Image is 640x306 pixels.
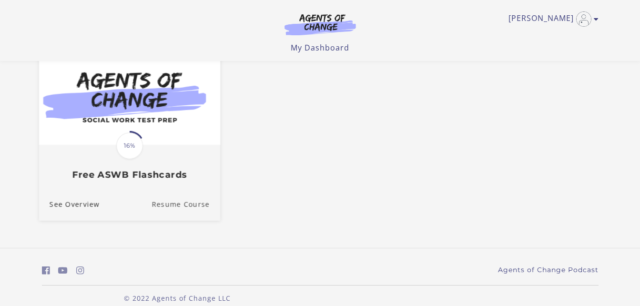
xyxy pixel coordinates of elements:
span: 16% [116,133,143,159]
a: Free ASWB Flashcards: See Overview [39,188,99,220]
img: Agents of Change Logo [274,13,366,35]
h3: Free ASWB Flashcards [49,169,209,180]
a: https://www.instagram.com/agentsofchangeprep/ (Open in a new window) [76,264,84,277]
i: https://www.instagram.com/agentsofchangeprep/ (Open in a new window) [76,266,84,275]
i: https://www.youtube.com/c/AgentsofChangeTestPrepbyMeaganMitchell (Open in a new window) [58,266,68,275]
a: Free ASWB Flashcards: Resume Course [152,188,220,220]
a: My Dashboard [291,42,349,53]
p: © 2022 Agents of Change LLC [42,293,313,303]
a: Toggle menu [508,11,594,27]
a: https://www.youtube.com/c/AgentsofChangeTestPrepbyMeaganMitchell (Open in a new window) [58,264,68,277]
a: https://www.facebook.com/groups/aswbtestprep (Open in a new window) [42,264,50,277]
i: https://www.facebook.com/groups/aswbtestprep (Open in a new window) [42,266,50,275]
a: Agents of Change Podcast [498,265,599,275]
